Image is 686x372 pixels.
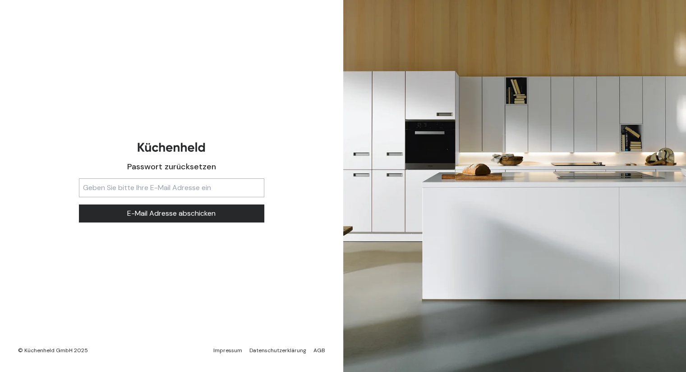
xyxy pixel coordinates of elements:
[79,178,264,197] input: Geben Sie bitte Ihre E-Mail Adresse ein
[249,347,306,354] a: Datenschutzerklärung
[79,160,264,173] h1: Passwort zurücksetzen
[313,347,325,354] a: AGB
[18,347,88,354] div: © Küchenheld GmbH 2025
[213,347,242,354] a: Impressum
[138,142,205,152] img: Kuechenheld logo
[79,204,264,222] button: E-Mail Adresse abschicken
[127,208,216,219] span: E-Mail Adresse abschicken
